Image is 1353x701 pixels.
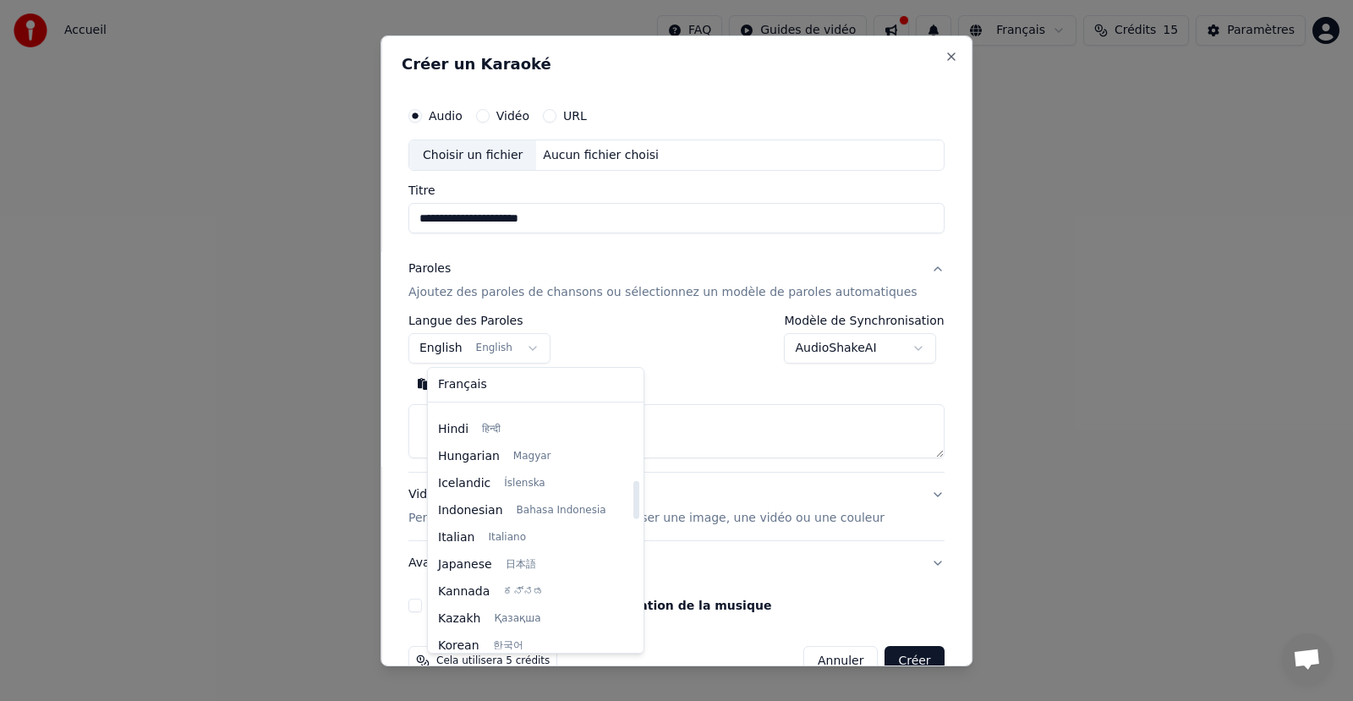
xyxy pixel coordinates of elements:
[438,638,479,654] span: Korean
[438,376,487,393] span: Français
[438,448,500,465] span: Hungarian
[493,639,523,653] span: 한국어
[488,531,526,545] span: Italiano
[503,585,544,599] span: ಕನ್ನಡ
[438,556,492,573] span: Japanese
[517,504,606,518] span: Bahasa Indonesia
[438,502,503,519] span: Indonesian
[438,421,468,438] span: Hindi
[438,475,490,492] span: Icelandic
[438,529,474,546] span: Italian
[482,423,501,436] span: हिन्दी
[506,558,536,572] span: 日本語
[504,477,545,490] span: Íslenska
[513,450,551,463] span: Magyar
[438,611,480,627] span: Kazakh
[494,612,540,626] span: Қазақша
[438,583,490,600] span: Kannada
